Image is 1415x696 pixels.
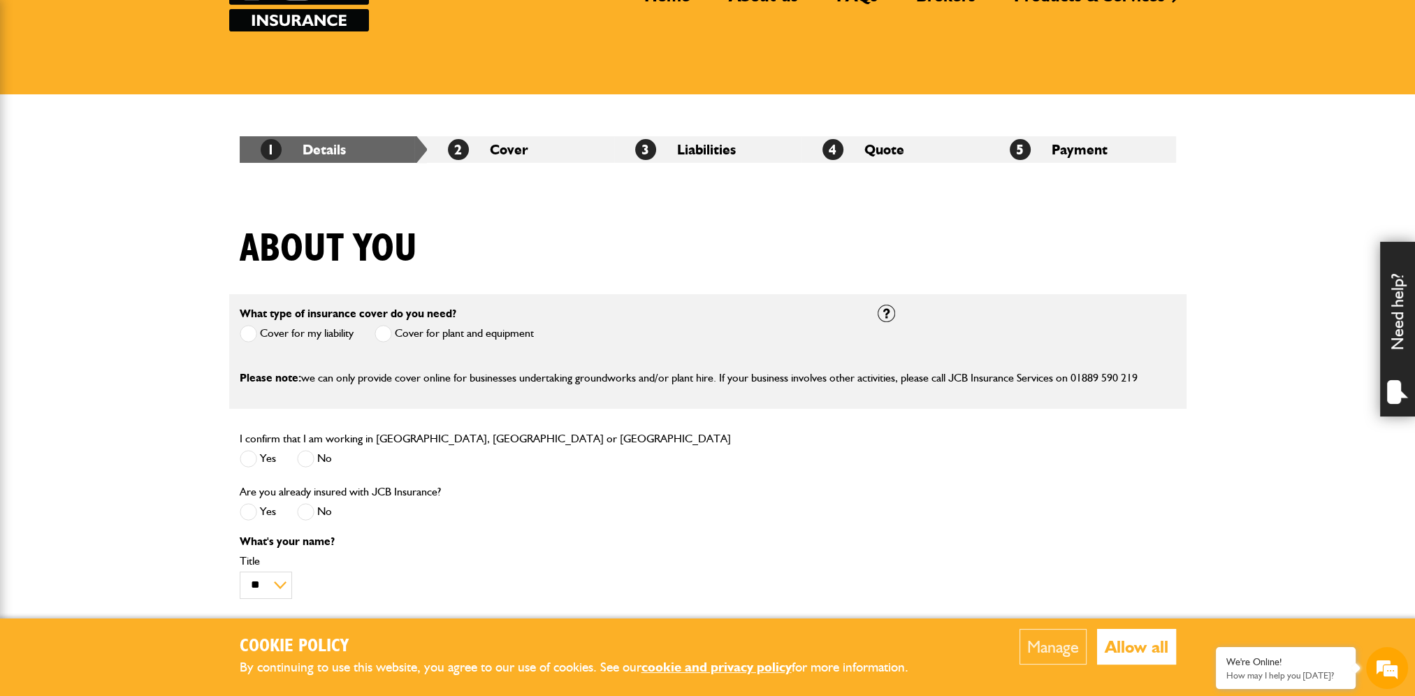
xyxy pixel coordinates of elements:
[18,212,255,242] input: Enter your phone number
[240,369,1176,387] p: we can only provide cover online for businesses undertaking groundworks and/or plant hire. If you...
[297,503,332,521] label: No
[240,486,441,498] label: Are you already insured with JCB Insurance?
[240,371,301,384] span: Please note:
[1097,629,1176,665] button: Allow all
[229,7,263,41] div: Minimize live chat window
[375,325,534,342] label: Cover for plant and equipment
[240,308,456,319] label: What type of insurance cover do you need?
[24,78,59,97] img: d_20077148190_company_1631870298795_20077148190
[801,136,989,163] li: Quote
[1380,242,1415,416] div: Need help?
[18,129,255,160] input: Enter your last name
[822,139,843,160] span: 4
[240,433,731,444] label: I confirm that I am working in [GEOGRAPHIC_DATA], [GEOGRAPHIC_DATA] or [GEOGRAPHIC_DATA]
[1226,670,1345,681] p: How may I help you today?
[240,450,276,467] label: Yes
[635,139,656,160] span: 3
[240,536,857,547] p: What's your name?
[614,136,801,163] li: Liabilities
[1019,629,1087,665] button: Manage
[641,659,792,675] a: cookie and privacy policy
[427,136,614,163] li: Cover
[989,136,1176,163] li: Payment
[240,325,354,342] label: Cover for my liability
[240,657,931,679] p: By continuing to use this website, you agree to our use of cookies. See our for more information.
[1226,656,1345,668] div: We're Online!
[18,171,255,201] input: Enter your email address
[261,139,282,160] span: 1
[240,226,417,273] h1: About you
[240,556,857,567] label: Title
[190,430,254,449] em: Start Chat
[448,139,469,160] span: 2
[240,636,931,658] h2: Cookie Policy
[240,136,427,163] li: Details
[240,503,276,521] label: Yes
[1010,139,1031,160] span: 5
[18,253,255,419] textarea: Type your message and hit 'Enter'
[73,78,235,96] div: Chat with us now
[297,450,332,467] label: No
